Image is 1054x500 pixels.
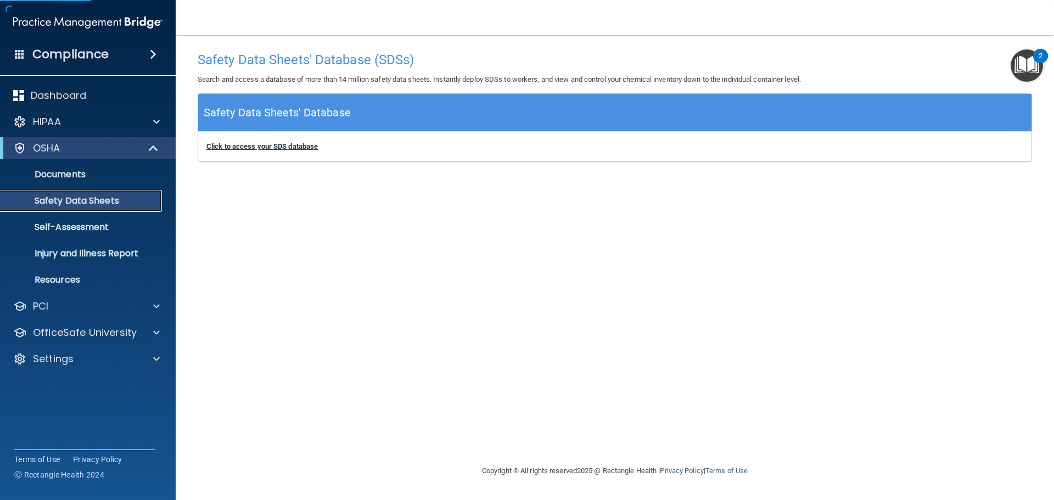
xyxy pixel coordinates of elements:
[13,300,160,313] a: PCI
[660,467,703,475] a: Privacy Policy
[7,169,157,180] p: Documents
[13,326,160,339] a: OfficeSafe University
[33,352,74,366] p: Settings
[32,47,109,62] h4: Compliance
[33,115,61,128] p: HIPAA
[31,89,86,102] p: Dashboard
[33,326,137,339] p: OfficeSafe University
[7,195,157,206] p: Safety Data Sheets
[14,469,104,480] span: Ⓒ Rectangle Health 2024
[13,115,160,128] a: HIPAA
[1039,56,1042,70] div: 2
[414,453,815,488] div: Copyright © All rights reserved 2025 @ Rectangle Health | |
[198,73,1032,86] p: Search and access a database of more than 14 million safety data sheets. Instantly deploy SDSs to...
[7,274,157,285] p: Resources
[14,454,60,465] a: Terms of Use
[198,53,1032,67] h4: Safety Data Sheets' Database (SDSs)
[13,89,160,102] a: Dashboard
[13,12,162,33] img: PMB logo
[7,222,157,233] p: Self-Assessment
[204,103,351,122] h5: Safety Data Sheets' Database
[705,467,748,475] a: Terms of Use
[33,142,60,155] p: OSHA
[13,142,159,155] a: OSHA
[1011,49,1043,82] button: Open Resource Center, 2 new notifications
[33,300,48,313] p: PCI
[73,454,122,465] a: Privacy Policy
[7,248,157,259] p: Injury and Illness Report
[13,352,160,366] a: Settings
[13,90,24,101] img: dashboard.aa5b2476.svg
[206,142,318,150] a: Click to access your SDS database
